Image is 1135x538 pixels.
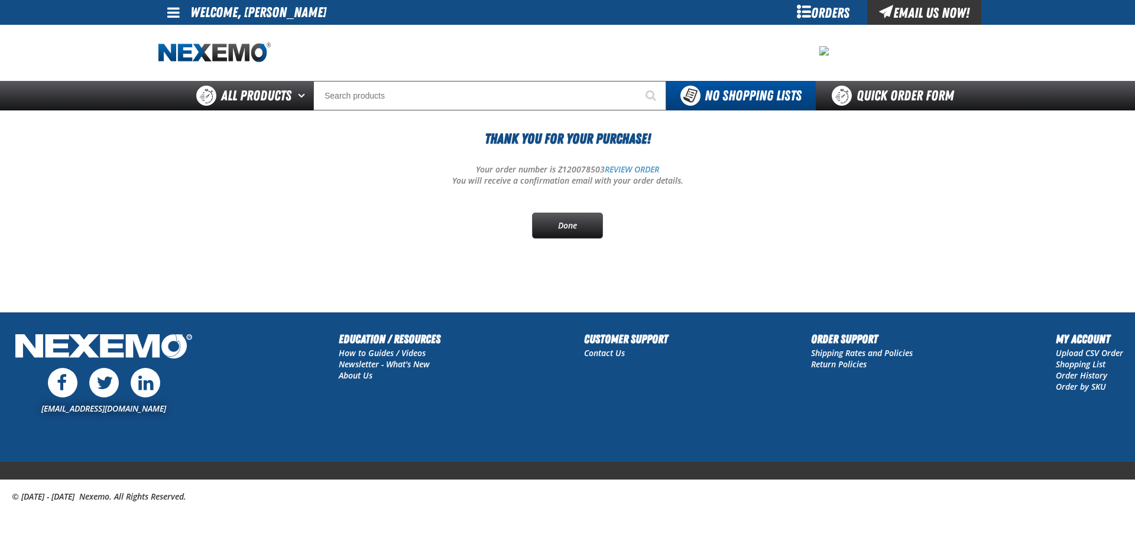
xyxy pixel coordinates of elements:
[339,347,426,358] a: How to Guides / Videos
[811,330,913,348] h2: Order Support
[666,81,816,110] button: You do not have available Shopping Lists. Open to Create a New List
[532,213,603,239] a: Done
[158,43,271,63] img: Nexemo logo
[158,164,977,175] p: Your order number is Z120078503
[584,330,668,348] h2: Customer Support
[705,87,802,104] span: No Shopping Lists
[1056,358,1105,370] a: Shopping List
[339,330,440,348] h2: Education / Resources
[811,358,867,370] a: Return Policies
[313,81,666,110] input: Search
[1056,347,1123,358] a: Upload CSV Order
[158,175,977,187] p: You will receive a confirmation email with your order details.
[221,85,291,106] span: All Products
[1056,381,1106,392] a: Order by SKU
[605,164,659,175] a: REVIEW ORDER
[41,403,166,414] a: [EMAIL_ADDRESS][DOMAIN_NAME]
[819,46,829,56] img: 8c87bc8bf9104322ccb3e1420f302a94.jpeg
[637,81,666,110] button: Start Searching
[339,358,430,370] a: Newsletter - What's New
[1056,330,1123,348] h2: My Account
[816,81,976,110] a: Quick Order Form
[339,370,372,381] a: About Us
[1056,370,1107,381] a: Order History
[294,81,313,110] button: Open All Products pages
[12,330,196,365] img: Nexemo Logo
[584,347,625,358] a: Contact Us
[158,43,271,63] a: Home
[811,347,913,358] a: Shipping Rates and Policies
[158,128,977,149] h1: Thank You For Your Purchase!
